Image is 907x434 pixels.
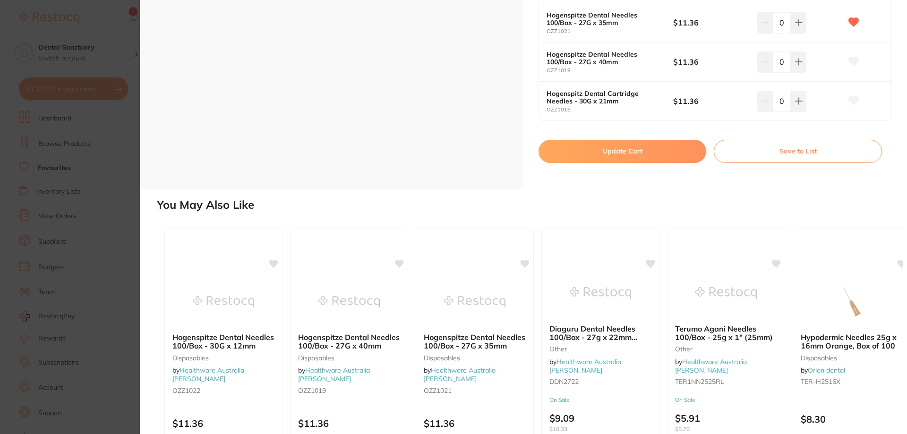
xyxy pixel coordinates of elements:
a: Healthware Australia [PERSON_NAME] [675,357,747,374]
small: other [549,345,651,353]
span: by [801,366,845,374]
a: Healthware Australia [PERSON_NAME] [172,366,244,383]
img: Terumo Agani Needles 100/Box - 25g x 1" (25mm) [695,270,757,317]
a: Healthware Australia [PERSON_NAME] [424,366,496,383]
span: by [424,366,496,383]
small: other [675,345,777,353]
img: Hypodermic Needles 25g x 16mm Orange, Box of 100 [821,278,882,325]
h2: You May Also Like [157,198,903,212]
a: Orien dental [808,366,845,374]
span: by [675,357,747,374]
a: Healthware Australia [PERSON_NAME] [549,357,621,374]
small: Disposables [172,354,274,362]
button: Save to List [714,140,882,162]
small: OZZ1019 [547,68,673,74]
b: Hogenspitze Dental Needles 100/Box - 27G x 40mm [298,333,400,350]
b: Hogenspitze Dental Needles 100/Box - 27G x 35mm [547,11,660,26]
img: Diaguru Dental Needles 100/Box - 27g x 22mm Green [570,270,631,317]
small: On Sale [675,397,777,403]
b: Diaguru Dental Needles 100/Box - 27g x 22mm Green [549,324,651,342]
p: $11.36 [172,418,274,429]
img: Hogenspitze Dental Needles 100/Box - 27G x 35mm [444,278,505,325]
small: OZZ1021 [424,387,526,394]
b: $11.36 [673,96,749,106]
small: TER-H2516X [801,378,903,385]
span: $10.33 [549,426,651,433]
img: Hogenspitze Dental Needles 100/Box - 30G x 12mm [193,278,254,325]
p: $5.91 [675,413,777,433]
b: Hogenspitze Dental Needles 100/Box - 27G x 40mm [547,51,660,66]
span: by [298,366,370,383]
span: $5.70 [675,426,777,433]
p: $9.09 [549,413,651,433]
b: $11.36 [673,57,749,67]
small: OZZ1022 [172,387,274,394]
b: Hypodermic Needles 25g x 16mm Orange, Box of 100 [801,333,903,350]
p: $8.30 [801,414,903,425]
b: Terumo Agani Needles 100/Box - 25g x 1" (25mm) [675,324,777,342]
p: $11.36 [424,418,526,429]
b: Hogenspitze Dental Needles 100/Box - 30G x 12mm [172,333,274,350]
b: Hogenspitz Dental Cartridge Needles - 30G x 21mm [547,90,660,105]
small: OZZ1021 [547,28,673,34]
img: Hogenspitze Dental Needles 100/Box - 27G x 40mm [318,278,380,325]
small: Disposables [424,354,526,362]
small: Disposables [298,354,400,362]
span: by [172,366,244,383]
span: by [549,357,621,374]
a: Healthware Australia [PERSON_NAME] [298,366,370,383]
small: TER1NN2525RL [675,378,777,385]
button: Update Cart [539,140,706,162]
small: OZZ1019 [298,387,400,394]
p: $11.36 [298,418,400,429]
small: DDN2722 [549,378,651,385]
small: OZZ1016 [547,107,673,113]
b: Hogenspitze Dental Needles 100/Box - 27G x 35mm [424,333,526,350]
b: $11.36 [673,17,749,28]
small: disposables [801,354,903,362]
small: On Sale [549,397,651,403]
